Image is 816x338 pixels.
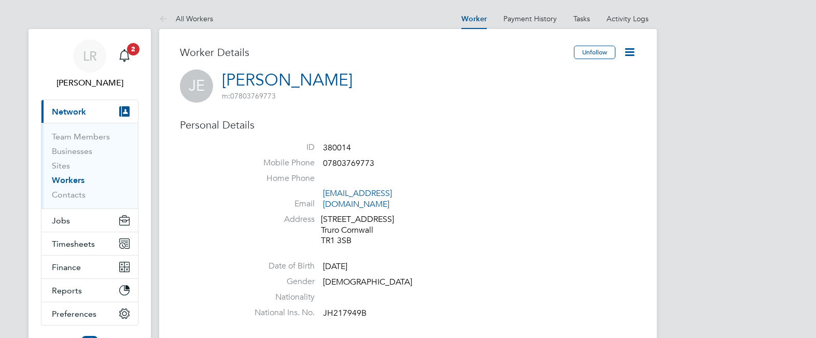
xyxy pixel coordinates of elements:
a: Businesses [52,146,92,156]
label: Nationality [242,292,315,303]
label: Mobile Phone [242,158,315,168]
a: Sites [52,161,70,171]
span: Preferences [52,309,96,319]
label: ID [242,142,315,153]
a: [EMAIL_ADDRESS][DOMAIN_NAME] [323,188,392,209]
button: Network [41,100,138,123]
div: [STREET_ADDRESS] Truro Cornwall TR1 3SB [321,214,419,246]
h3: Personal Details [180,118,636,132]
span: JH217949B [323,308,367,318]
button: Preferences [41,302,138,325]
button: Reports [41,279,138,302]
button: Unfollow [574,46,615,59]
span: LR [83,49,97,63]
label: National Ins. No. [242,307,315,318]
span: Timesheets [52,239,95,249]
label: Date of Birth [242,261,315,272]
a: LR[PERSON_NAME] [41,39,138,89]
label: Home Phone [242,173,315,184]
a: Payment History [503,14,557,23]
a: [PERSON_NAME] [222,70,353,90]
span: Leanne Rayner [41,77,138,89]
span: [DATE] [323,261,347,272]
span: 380014 [323,143,351,153]
a: Tasks [573,14,590,23]
button: Finance [41,256,138,278]
span: 07803769773 [323,158,374,168]
h3: Worker Details [180,46,574,59]
span: 07803769773 [222,91,276,101]
button: Timesheets [41,232,138,255]
a: Workers [52,175,85,185]
div: Network [41,123,138,208]
span: Finance [52,262,81,272]
a: Worker [461,15,487,23]
span: m: [222,91,230,101]
span: Network [52,107,86,117]
a: 2 [114,39,135,73]
button: Jobs [41,209,138,232]
label: Gender [242,276,315,287]
span: 2 [127,43,139,55]
label: Address [242,214,315,225]
span: JE [180,69,213,103]
a: All Workers [159,14,213,23]
span: Jobs [52,216,70,226]
a: Team Members [52,132,110,142]
label: Email [242,199,315,209]
a: Activity Logs [607,14,649,23]
span: [DEMOGRAPHIC_DATA] [323,277,412,287]
a: Contacts [52,190,86,200]
span: Reports [52,286,82,295]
